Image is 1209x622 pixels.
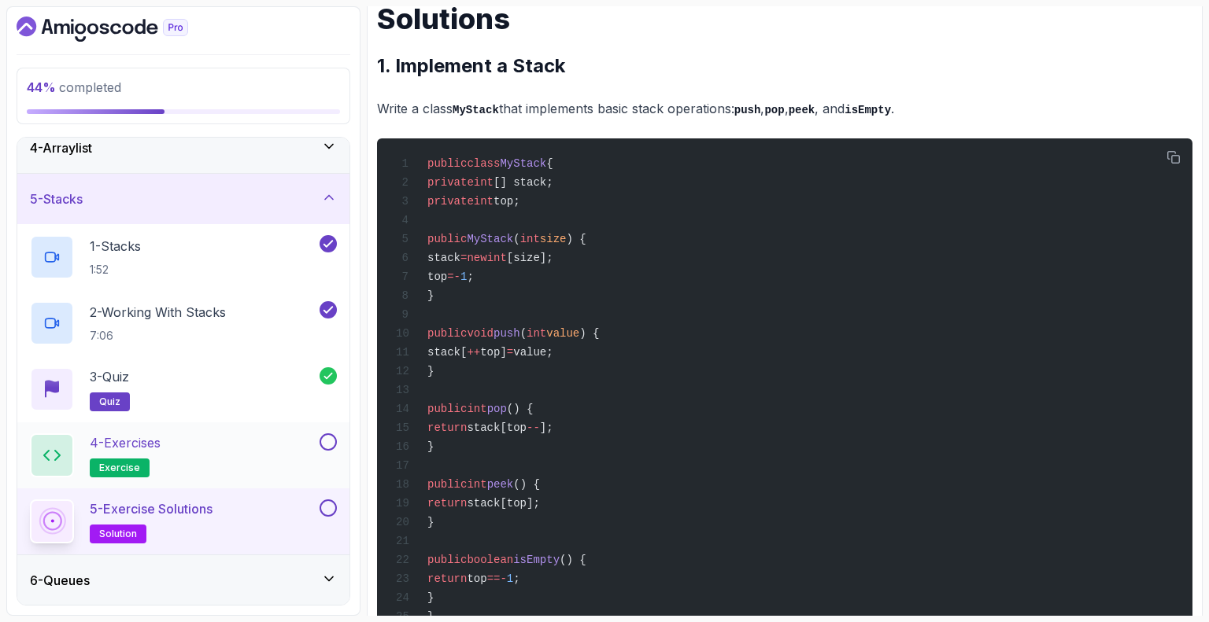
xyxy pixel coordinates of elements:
[427,346,467,359] span: stack[
[427,176,474,189] span: private
[467,252,486,264] span: new
[17,123,349,173] button: 4-Arraylist
[447,271,453,283] span: =
[427,327,467,340] span: public
[487,478,514,491] span: peek
[467,478,486,491] span: int
[500,572,506,585] span: -
[467,497,539,510] span: stack[top];
[90,328,226,344] p: 7:06
[99,528,137,540] span: solution
[845,104,891,116] code: isEmpty
[540,233,567,245] span: size
[527,327,546,340] span: int
[30,301,337,345] button: 2-Working With Stacks7:06
[30,138,92,157] h3: 4 - Arraylist
[467,271,473,283] span: ;
[494,195,520,208] span: top;
[427,252,460,264] span: stack
[427,195,474,208] span: private
[27,79,121,95] span: completed
[460,271,467,283] span: 1
[513,478,540,491] span: () {
[427,403,467,415] span: public
[507,252,553,264] span: [size];
[500,157,546,170] span: MyStack
[27,79,56,95] span: 44 %
[789,104,815,116] code: peek
[453,104,499,116] code: MyStack
[520,327,527,340] span: (
[527,421,540,434] span: --
[99,462,140,474] span: exercise
[474,195,494,208] span: int
[513,233,519,245] span: (
[17,555,349,605] button: 6-Queues
[17,17,224,42] a: Dashboard
[546,327,579,340] span: value
[427,289,434,302] span: }
[17,174,349,224] button: 5-Stacks
[427,440,434,453] span: }
[30,499,337,543] button: 5-Exercise Solutionssolution
[487,252,507,264] span: int
[494,327,520,340] span: push
[427,497,467,510] span: return
[734,104,761,116] code: push
[427,365,434,377] span: }
[90,303,226,322] p: 2 - Working With Stacks
[507,346,513,359] span: =
[30,571,90,590] h3: 6 - Queues
[427,554,467,566] span: public
[520,233,540,245] span: int
[427,591,434,604] span: }
[513,572,519,585] span: ;
[427,572,467,585] span: return
[480,346,507,359] span: top]
[377,98,1192,120] p: Write a class that implements basic stack operations: , , , and .
[487,572,501,585] span: ==
[90,367,129,386] p: 3 - Quiz
[30,433,337,477] button: 4-Exercisesexercise
[454,271,460,283] span: -
[507,572,513,585] span: 1
[467,233,513,245] span: MyStack
[467,554,513,566] span: boolean
[427,233,467,245] span: public
[507,403,534,415] span: () {
[579,327,599,340] span: ) {
[427,157,467,170] span: public
[467,346,480,359] span: ++
[467,572,486,585] span: top
[90,499,213,518] p: 5 - Exercise Solutions
[427,271,447,283] span: top
[487,403,507,415] span: pop
[90,262,141,278] p: 1:52
[513,554,560,566] span: isEmpty
[30,190,83,208] h3: 5 - Stacks
[427,478,467,491] span: public
[377,53,1192,79] h2: 1. Implement a Stack
[467,327,494,340] span: void
[377,3,1192,35] h1: Solutions
[546,157,553,170] span: {
[99,396,120,408] span: quiz
[427,421,467,434] span: return
[460,252,467,264] span: =
[474,176,494,189] span: int
[467,421,527,434] span: stack[top
[494,176,553,189] span: [] stack;
[90,237,141,256] p: 1 - Stacks
[30,235,337,279] button: 1-Stacks1:52
[467,157,500,170] span: class
[540,421,553,434] span: ];
[467,403,486,415] span: int
[764,104,784,116] code: pop
[427,516,434,528] span: }
[560,554,586,566] span: () {
[513,346,553,359] span: value;
[90,433,161,452] p: 4 - Exercises
[30,367,337,411] button: 3-Quizquiz
[566,233,586,245] span: ) {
